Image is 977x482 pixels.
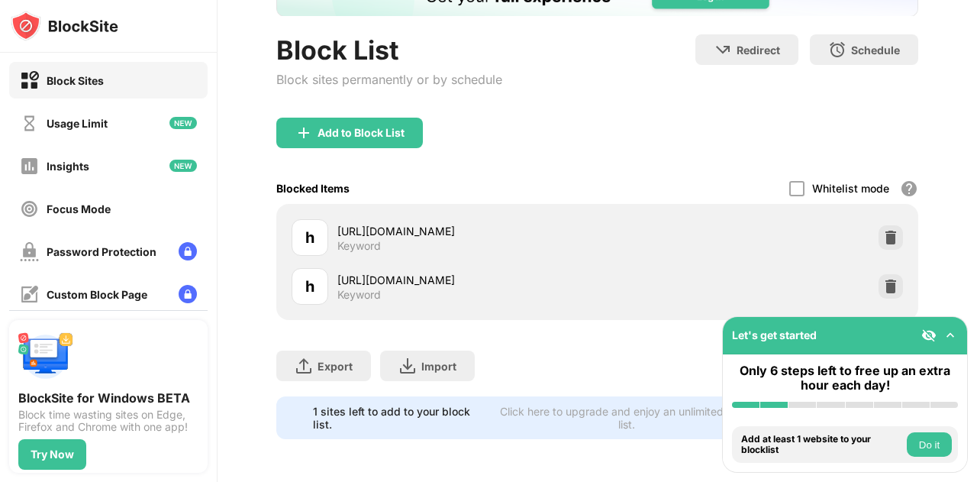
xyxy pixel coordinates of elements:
[18,329,73,384] img: push-desktop.svg
[276,34,502,66] div: Block List
[18,390,198,406] div: BlockSite for Windows BETA
[179,285,197,303] img: lock-menu.svg
[732,328,817,341] div: Let's get started
[732,364,958,393] div: Only 6 steps left to free up an extra hour each day!
[305,275,314,298] div: h
[169,117,197,129] img: new-icon.svg
[47,117,108,130] div: Usage Limit
[313,405,485,431] div: 1 sites left to add to your block list.
[20,242,39,261] img: password-protection-off.svg
[921,328,937,343] img: eye-not-visible.svg
[179,242,197,260] img: lock-menu.svg
[812,182,889,195] div: Whitelist mode
[169,160,197,172] img: new-icon.svg
[20,199,39,218] img: focus-off.svg
[20,285,39,304] img: customize-block-page-off.svg
[907,432,952,457] button: Do it
[276,182,350,195] div: Blocked Items
[337,239,381,253] div: Keyword
[421,360,456,373] div: Import
[20,71,39,90] img: block-on.svg
[851,44,900,57] div: Schedule
[47,74,104,87] div: Block Sites
[943,328,958,343] img: omni-setup-toggle.svg
[337,272,598,288] div: [URL][DOMAIN_NAME]
[47,245,156,258] div: Password Protection
[31,448,74,461] div: Try Now
[318,360,353,373] div: Export
[495,405,759,431] div: Click here to upgrade and enjoy an unlimited block list.
[305,226,314,249] div: h
[47,160,89,173] div: Insights
[11,11,118,41] img: logo-blocksite.svg
[337,288,381,302] div: Keyword
[47,202,111,215] div: Focus Mode
[276,72,502,87] div: Block sites permanently or by schedule
[18,409,198,433] div: Block time wasting sites on Edge, Firefox and Chrome with one app!
[337,223,598,239] div: [URL][DOMAIN_NAME]
[47,288,147,301] div: Custom Block Page
[20,157,39,176] img: insights-off.svg
[737,44,780,57] div: Redirect
[20,114,39,133] img: time-usage-off.svg
[318,127,405,139] div: Add to Block List
[741,434,903,456] div: Add at least 1 website to your blocklist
